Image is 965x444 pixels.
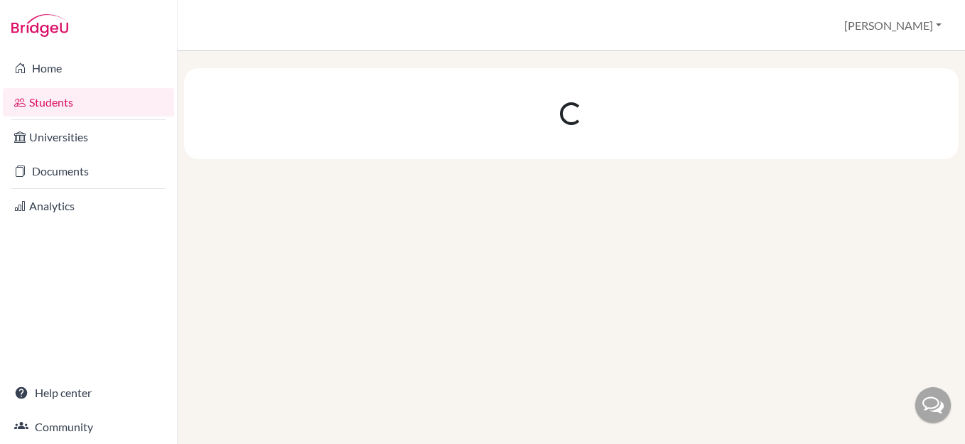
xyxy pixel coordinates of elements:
[33,10,62,23] span: Help
[3,379,174,407] a: Help center
[3,157,174,185] a: Documents
[3,192,174,220] a: Analytics
[3,123,174,151] a: Universities
[3,413,174,441] a: Community
[3,88,174,117] a: Students
[838,12,948,39] button: [PERSON_NAME]
[11,14,68,37] img: Bridge-U
[3,54,174,82] a: Home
